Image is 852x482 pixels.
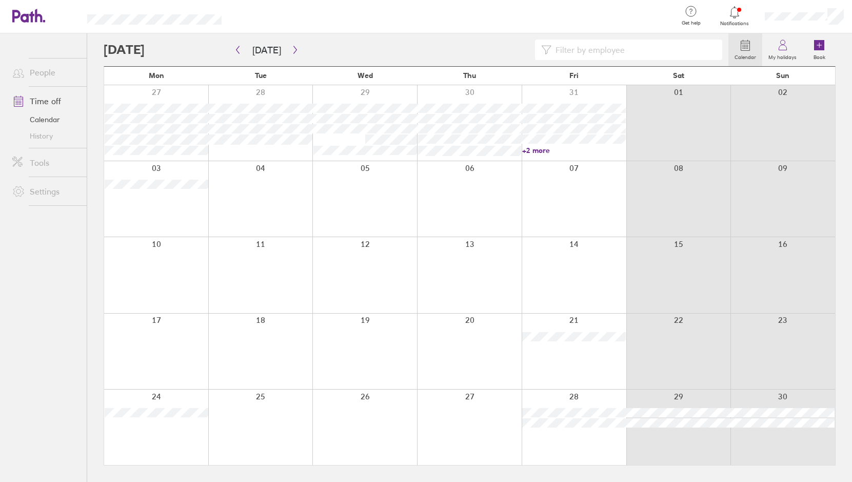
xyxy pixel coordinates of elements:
[675,20,708,26] span: Get help
[776,71,789,80] span: Sun
[4,181,87,202] a: Settings
[4,152,87,173] a: Tools
[762,33,803,66] a: My holidays
[718,21,751,27] span: Notifications
[4,91,87,111] a: Time off
[803,33,836,66] a: Book
[149,71,164,80] span: Mon
[718,5,751,27] a: Notifications
[463,71,476,80] span: Thu
[4,128,87,144] a: History
[244,42,289,59] button: [DATE]
[522,146,626,155] a: +2 more
[728,33,762,66] a: Calendar
[569,71,579,80] span: Fri
[551,40,716,60] input: Filter by employee
[4,62,87,83] a: People
[673,71,684,80] span: Sat
[4,111,87,128] a: Calendar
[728,51,762,61] label: Calendar
[762,51,803,61] label: My holidays
[807,51,831,61] label: Book
[358,71,373,80] span: Wed
[255,71,267,80] span: Tue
